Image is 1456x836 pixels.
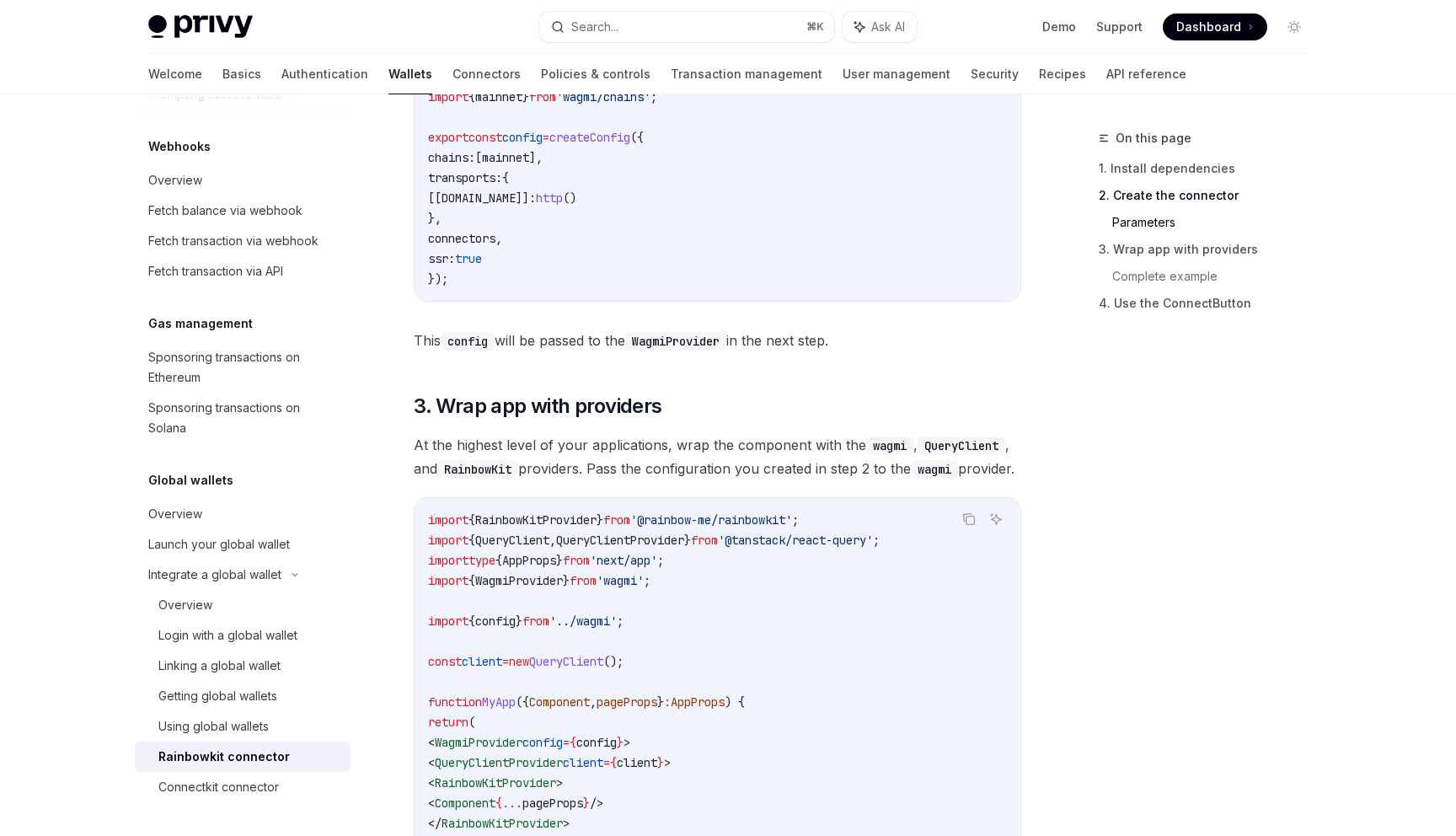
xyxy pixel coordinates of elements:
a: Sponsoring transactions on Solana [135,393,351,443]
span: > [664,755,671,770]
span: = [502,654,509,669]
span: import [428,533,468,548]
div: Fetch transaction via webhook [148,231,318,251]
span: ({ [630,130,644,145]
a: API reference [1106,54,1186,94]
span: , [549,533,556,548]
span: 'next/app' [590,553,657,568]
span: RainbowKitProvider [435,775,556,790]
code: RainbowKit [437,460,518,479]
button: Search...⌘K [539,12,834,42]
span: /> [590,796,603,811]
div: Getting global wallets [158,686,277,706]
span: ) { [725,694,745,710]
span: createConfig [549,130,630,145]
span: Dashboard [1176,19,1241,35]
div: Integrate a global wallet [148,565,281,585]
span: At the highest level of your applications, wrap the component with the , , and providers. Pass th... [414,433,1021,480]
a: Launch your global wallet [135,529,351,560]
span: } [684,533,691,548]
span: QueryClient [475,533,549,548]
span: (); [603,654,624,669]
span: import [428,573,468,588]
a: Fetch transaction via API [135,256,351,287]
span: , [495,231,502,246]
span: http [536,190,563,206]
span: Component [435,796,495,811]
span: from [570,573,597,588]
code: QueryClient [918,437,1005,455]
span: < [428,775,435,790]
span: const [468,130,502,145]
div: Search... [571,17,618,37]
span: }, [428,211,442,226]
span: ( [468,715,475,730]
div: Overview [148,504,202,524]
a: Login with a global wallet [135,620,351,651]
span: , [590,694,597,710]
div: Sponsoring transactions on Solana [148,398,340,438]
span: 3. Wrap app with providers [414,393,661,420]
span: QueryClient [529,654,603,669]
a: Using global wallets [135,711,351,742]
span: MyApp [482,694,516,710]
span: < [428,796,435,811]
a: Overview [135,165,351,196]
a: Linking a global wallet [135,651,351,681]
a: Security [971,54,1019,94]
div: Fetch transaction via API [148,261,283,281]
span: ; [657,553,664,568]
span: '@rainbow-me/rainbowkit' [630,512,792,528]
span: = [543,130,549,145]
a: Rainbowkit connector [135,742,351,772]
span: from [691,533,718,548]
img: light logo [148,15,253,39]
div: Overview [148,170,202,190]
a: 4. Use the ConnectButton [1099,290,1321,317]
div: Connectkit connector [158,777,279,797]
span: } [583,796,590,811]
span: } [563,573,570,588]
span: [[DOMAIN_NAME]]: [428,190,536,206]
span: import [428,512,468,528]
span: '../wagmi' [549,614,617,629]
button: Copy the contents from the code block [958,508,980,530]
a: Policies & controls [541,54,650,94]
div: Login with a global wallet [158,625,297,646]
a: Welcome [148,54,202,94]
span: { [495,553,502,568]
span: connectors [428,231,495,246]
button: Ask AI [985,508,1007,530]
a: Parameters [1112,209,1321,236]
span: const [428,654,462,669]
span: } [657,755,664,770]
span: { [468,533,475,548]
a: Dashboard [1163,13,1267,40]
span: } [522,89,529,104]
div: Overview [158,595,212,615]
span: Component [529,694,590,710]
span: ; [644,573,650,588]
span: from [563,553,590,568]
span: </ [428,816,442,831]
span: < [428,735,435,750]
a: Demo [1042,19,1076,35]
span: } [657,694,664,710]
span: () [563,190,576,206]
a: Overview [135,499,351,529]
a: Transaction management [671,54,822,94]
span: true [455,251,482,266]
a: Connectkit connector [135,772,351,802]
div: Rainbowkit connector [158,747,290,767]
span: { [468,512,475,528]
a: Support [1096,19,1143,35]
span: ... [502,796,522,811]
a: Overview [135,590,351,620]
span: client [563,755,603,770]
span: pageProps [522,796,583,811]
span: AppProps [502,553,556,568]
a: Wallets [388,54,432,94]
span: Ask AI [871,19,905,35]
h5: Global wallets [148,470,233,490]
a: Authentication [281,54,368,94]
